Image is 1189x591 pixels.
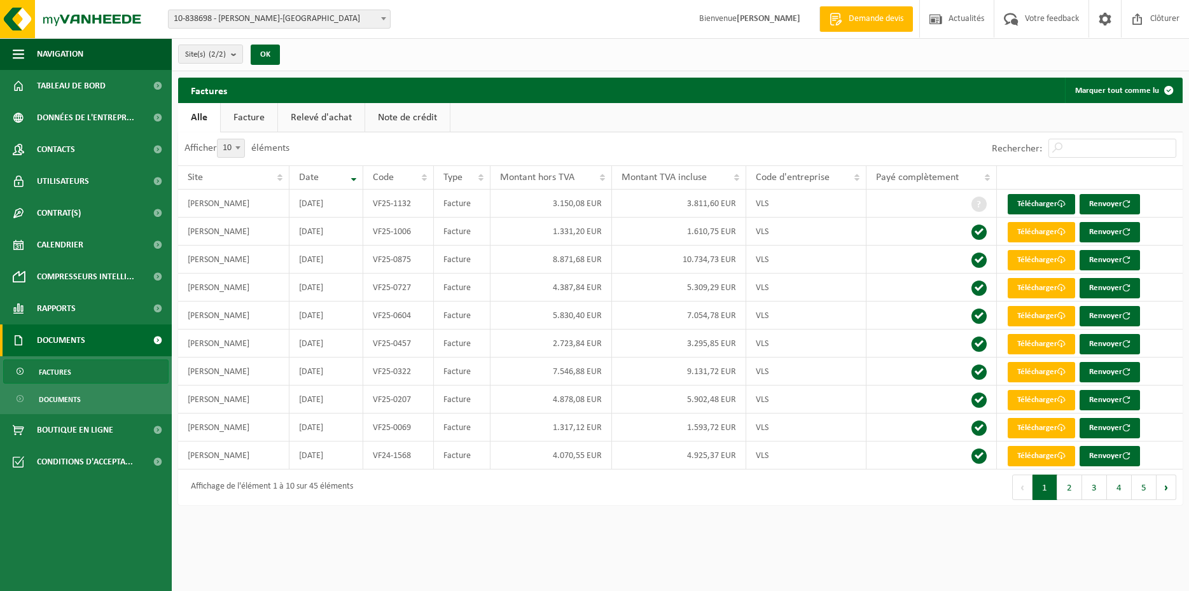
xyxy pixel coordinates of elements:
[178,45,243,64] button: Site(s)(2/2)
[37,102,134,134] span: Données de l'entrepr...
[746,302,866,330] td: VLS
[1008,418,1075,438] a: Télécharger
[490,386,612,414] td: 4.878,08 EUR
[37,197,81,229] span: Contrat(s)
[612,358,746,386] td: 9.131,72 EUR
[622,172,707,183] span: Montant TVA incluse
[184,476,353,499] div: Affichage de l'élément 1 à 10 sur 45 éléments
[1082,475,1107,500] button: 3
[612,414,746,442] td: 1.593,72 EUR
[178,274,289,302] td: [PERSON_NAME]
[1008,222,1075,242] a: Télécharger
[363,358,434,386] td: VF25-0322
[37,38,83,70] span: Navigation
[500,172,574,183] span: Montant hors TVA
[490,246,612,274] td: 8.871,68 EUR
[365,103,450,132] a: Note de crédit
[746,246,866,274] td: VLS
[1157,475,1176,500] button: Next
[289,414,363,442] td: [DATE]
[37,70,106,102] span: Tableau de bord
[434,414,490,442] td: Facture
[363,218,434,246] td: VF25-1006
[490,274,612,302] td: 4.387,84 EUR
[612,442,746,469] td: 4.925,37 EUR
[299,172,319,183] span: Date
[289,302,363,330] td: [DATE]
[289,442,363,469] td: [DATE]
[289,274,363,302] td: [DATE]
[363,386,434,414] td: VF25-0207
[373,172,394,183] span: Code
[363,302,434,330] td: VF25-0604
[1080,390,1140,410] button: Renvoyer
[819,6,913,32] a: Demande devis
[1065,78,1181,103] button: Marquer tout comme lu
[1033,475,1057,500] button: 1
[1080,222,1140,242] button: Renvoyer
[1080,194,1140,214] button: Renvoyer
[3,387,169,411] a: Documents
[490,218,612,246] td: 1.331,20 EUR
[39,387,81,412] span: Documents
[443,172,462,183] span: Type
[37,446,133,478] span: Conditions d'accepta...
[490,302,612,330] td: 5.830,40 EUR
[490,442,612,469] td: 4.070,55 EUR
[178,218,289,246] td: [PERSON_NAME]
[1008,306,1075,326] a: Télécharger
[188,172,203,183] span: Site
[37,324,85,356] span: Documents
[37,134,75,165] span: Contacts
[178,190,289,218] td: [PERSON_NAME]
[1080,334,1140,354] button: Renvoyer
[37,293,76,324] span: Rapports
[289,190,363,218] td: [DATE]
[434,190,490,218] td: Facture
[1012,475,1033,500] button: Previous
[434,442,490,469] td: Facture
[434,302,490,330] td: Facture
[278,103,365,132] a: Relevé d'achat
[1008,334,1075,354] a: Télécharger
[1080,362,1140,382] button: Renvoyer
[992,144,1042,154] label: Rechercher:
[217,139,245,158] span: 10
[434,246,490,274] td: Facture
[39,360,71,384] span: Factures
[178,414,289,442] td: [PERSON_NAME]
[37,261,134,293] span: Compresseurs intelli...
[612,218,746,246] td: 1.610,75 EUR
[363,442,434,469] td: VF24-1568
[169,10,390,28] span: 10-838698 - GOVOERTS RENAUD - BOUSSU-LEZ-WALCOURT
[612,246,746,274] td: 10.734,73 EUR
[363,246,434,274] td: VF25-0875
[434,274,490,302] td: Facture
[363,190,434,218] td: VF25-1132
[218,139,244,157] span: 10
[363,414,434,442] td: VF25-0069
[289,358,363,386] td: [DATE]
[1008,362,1075,382] a: Télécharger
[1008,278,1075,298] a: Télécharger
[178,358,289,386] td: [PERSON_NAME]
[3,359,169,384] a: Factures
[209,50,226,59] count: (2/2)
[221,103,277,132] a: Facture
[1132,475,1157,500] button: 5
[1080,418,1140,438] button: Renvoyer
[746,190,866,218] td: VLS
[178,78,240,102] h2: Factures
[1008,446,1075,466] a: Télécharger
[178,386,289,414] td: [PERSON_NAME]
[746,274,866,302] td: VLS
[612,330,746,358] td: 3.295,85 EUR
[746,218,866,246] td: VLS
[876,172,959,183] span: Payé complètement
[37,165,89,197] span: Utilisateurs
[251,45,280,65] button: OK
[289,330,363,358] td: [DATE]
[746,386,866,414] td: VLS
[1107,475,1132,500] button: 4
[490,414,612,442] td: 1.317,12 EUR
